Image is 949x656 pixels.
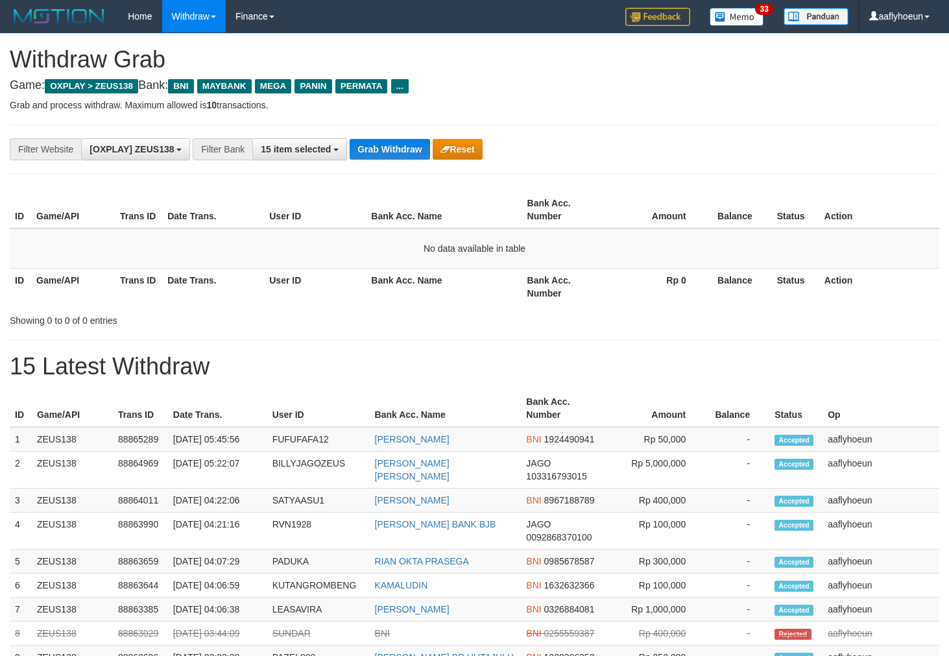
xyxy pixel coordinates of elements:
[370,390,522,427] th: Bank Acc. Name
[521,390,608,427] th: Bank Acc. Number
[705,390,769,427] th: Balance
[168,427,267,452] td: [DATE] 05:45:56
[705,489,769,513] td: -
[769,390,823,427] th: Status
[10,79,939,92] h4: Game: Bank:
[544,580,595,590] span: Copy 1632632366 to clipboard
[608,390,705,427] th: Amount
[823,390,939,427] th: Op
[267,513,370,550] td: RVN1928
[608,427,705,452] td: Rp 50,000
[544,628,595,638] span: Copy 0255559387 to clipboard
[375,495,450,505] a: [PERSON_NAME]
[168,574,267,598] td: [DATE] 04:06:59
[608,550,705,574] td: Rp 300,000
[375,628,390,638] a: BNI
[391,79,409,93] span: ...
[10,309,386,327] div: Showing 0 to 0 of 0 entries
[755,3,773,15] span: 33
[526,458,551,468] span: JAGO
[31,268,115,305] th: Game/API
[10,99,939,112] p: Grab and process withdraw. Maximum allowed is transactions.
[608,513,705,550] td: Rp 100,000
[113,513,168,550] td: 88863990
[32,452,113,489] td: ZEUS138
[526,604,541,614] span: BNI
[375,519,496,529] a: [PERSON_NAME] BANK BJB
[775,435,813,446] span: Accepted
[31,191,115,228] th: Game/API
[10,550,32,574] td: 5
[32,598,113,622] td: ZEUS138
[705,513,769,550] td: -
[544,434,595,444] span: Copy 1924490941 to clipboard
[705,427,769,452] td: -
[10,354,939,380] h1: 15 Latest Withdraw
[526,532,592,542] span: Copy 0092868370100 to clipboard
[375,580,428,590] a: KAMALUDIN
[705,598,769,622] td: -
[823,574,939,598] td: aaflyhoeun
[197,79,252,93] span: MAYBANK
[772,268,819,305] th: Status
[168,489,267,513] td: [DATE] 04:22:06
[823,427,939,452] td: aaflyhoeun
[775,629,811,640] span: Rejected
[168,79,193,93] span: BNI
[526,628,541,638] span: BNI
[823,598,939,622] td: aaflyhoeun
[522,268,606,305] th: Bank Acc. Number
[45,79,138,93] span: OXPLAY > ZEUS138
[823,452,939,489] td: aaflyhoeun
[606,191,706,228] th: Amount
[819,191,939,228] th: Action
[433,139,483,160] button: Reset
[705,574,769,598] td: -
[168,452,267,489] td: [DATE] 05:22:07
[10,622,32,646] td: 8
[375,604,450,614] a: [PERSON_NAME]
[350,139,429,160] button: Grab Withdraw
[608,598,705,622] td: Rp 1,000,000
[526,556,541,566] span: BNI
[775,520,813,531] span: Accepted
[823,489,939,513] td: aaflyhoeun
[113,489,168,513] td: 88864011
[32,622,113,646] td: ZEUS138
[526,495,541,505] span: BNI
[10,47,939,73] h1: Withdraw Grab
[267,390,370,427] th: User ID
[10,574,32,598] td: 6
[113,574,168,598] td: 88863644
[608,622,705,646] td: Rp 400,000
[775,557,813,568] span: Accepted
[526,434,541,444] span: BNI
[32,550,113,574] td: ZEUS138
[32,489,113,513] td: ZEUS138
[261,144,331,154] span: 15 item selected
[775,459,813,470] span: Accepted
[113,622,168,646] td: 88863029
[375,556,469,566] a: RIAN OKTA PRASEGA
[526,519,551,529] span: JAGO
[706,268,772,305] th: Balance
[32,513,113,550] td: ZEUS138
[10,6,108,26] img: MOTION_logo.png
[267,550,370,574] td: PADUKA
[705,452,769,489] td: -
[608,574,705,598] td: Rp 100,000
[544,495,595,505] span: Copy 8967188789 to clipboard
[823,550,939,574] td: aaflyhoeun
[267,427,370,452] td: FUFUFAFA12
[115,191,162,228] th: Trans ID
[162,268,264,305] th: Date Trans.
[544,556,595,566] span: Copy 0985678587 to clipboard
[775,605,813,616] span: Accepted
[113,550,168,574] td: 88863659
[294,79,331,93] span: PANIN
[168,513,267,550] td: [DATE] 04:21:16
[267,622,370,646] td: SUNDAR
[823,622,939,646] td: aaflyhoeun
[710,8,764,26] img: Button%20Memo.svg
[522,191,606,228] th: Bank Acc. Number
